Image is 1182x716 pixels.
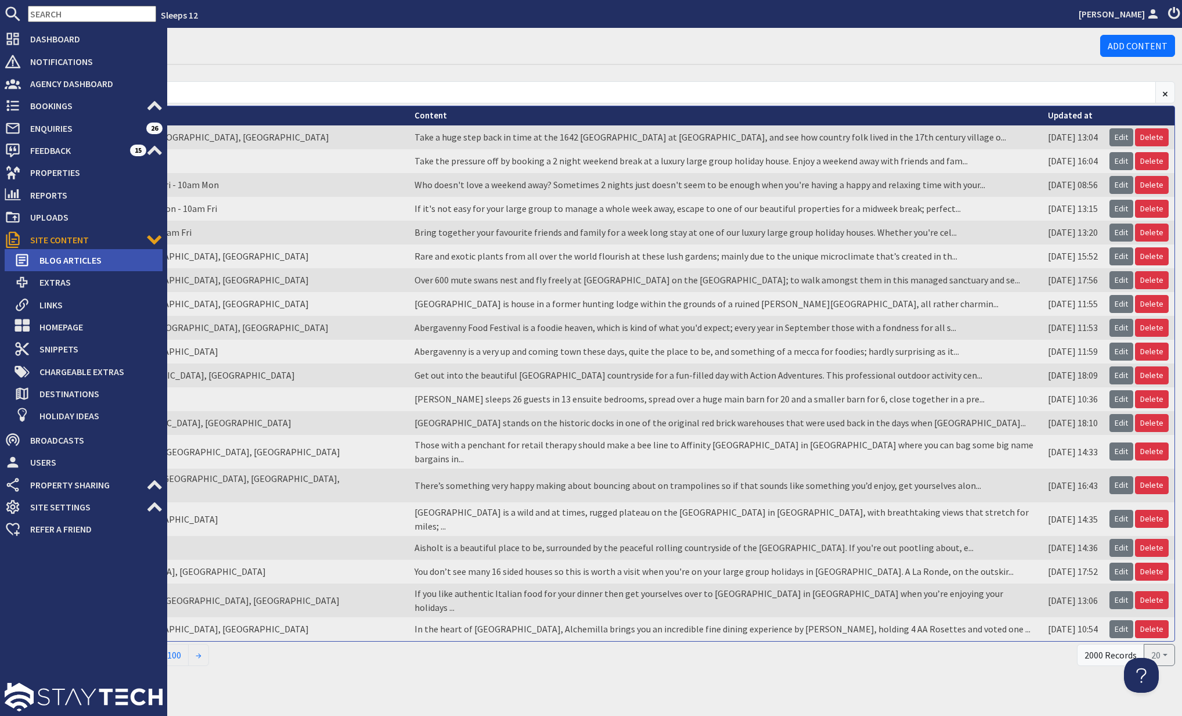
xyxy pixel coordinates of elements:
[1079,7,1161,21] a: [PERSON_NAME]
[35,316,409,340] td: Abergavenny Food Festival, [GEOGRAPHIC_DATA], [GEOGRAPHIC_DATA]
[1135,442,1169,460] a: Delete
[30,296,163,314] span: Links
[1042,149,1104,173] td: [DATE] 16:04
[35,364,409,387] td: Action Adventures, [GEOGRAPHIC_DATA], [GEOGRAPHIC_DATA]
[1135,620,1169,638] a: Delete
[28,6,156,22] input: SEARCH
[1109,200,1133,218] a: Edit
[35,536,409,560] td: Aisholt, [GEOGRAPHIC_DATA]
[5,453,163,472] a: Users
[409,221,1042,244] td: Bring together your favourite friends and family for a week long stay at one of our luxury large ...
[14,273,163,292] a: Extras
[1109,128,1133,146] a: Edit
[35,81,1156,103] input: Search...
[409,340,1042,364] td: Abergavenny is a very up and coming town these days, quite the place to be, and something of a me...
[21,208,163,226] span: Uploads
[1135,200,1169,218] a: Delete
[1135,319,1169,337] a: Delete
[21,96,146,115] span: Bookings
[1042,411,1104,435] td: [DATE] 18:10
[1135,476,1169,494] a: Delete
[1109,343,1133,361] a: Edit
[1109,271,1133,289] a: Edit
[409,584,1042,617] td: If you like authentic Italian food for your dinner then get yourselves over to [GEOGRAPHIC_DATA] ...
[160,644,189,666] a: 100
[21,231,146,249] span: Site Content
[1135,390,1169,408] a: Delete
[35,173,409,197] td: 3 Night Weekend Break - 4pm Fri - 10am Mon
[1135,539,1169,557] a: Delete
[1109,176,1133,194] a: Edit
[1042,536,1104,560] td: [DATE] 14:36
[21,119,146,138] span: Enquiries
[1135,414,1169,432] a: Delete
[1109,152,1133,170] a: Edit
[161,9,198,21] a: Sleeps 12
[21,498,146,516] span: Site Settings
[5,163,163,182] a: Properties
[1135,366,1169,384] a: Delete
[5,52,163,71] a: Notifications
[35,197,409,221] td: 4 Night Midweek Break - 4pm Mon - 10am Fri
[5,141,163,160] a: Feedback 15
[35,125,409,149] td: 1642 [GEOGRAPHIC_DATA], [GEOGRAPHIC_DATA], [GEOGRAPHIC_DATA]
[409,502,1042,536] td: [GEOGRAPHIC_DATA] is a wild and at times, rugged plateau on the [GEOGRAPHIC_DATA] in [GEOGRAPHIC_...
[1109,366,1133,384] a: Edit
[1109,620,1133,638] a: Edit
[1109,247,1133,265] a: Edit
[409,244,1042,268] td: Rare and exotic plants from all over the world flourish at these lush gardens; mainly due to the ...
[1077,644,1144,666] div: 2000 Records
[5,186,163,204] a: Reports
[146,123,163,134] span: 26
[21,163,163,182] span: Properties
[21,74,163,93] span: Agency Dashboard
[1042,560,1104,584] td: [DATE] 17:52
[1048,110,1093,121] a: Updated at
[188,644,209,666] a: →
[409,364,1042,387] td: Get out into the beautiful [GEOGRAPHIC_DATA] countryside for a fun-filled day with Action Adventu...
[409,106,1042,125] th: Content
[409,536,1042,560] td: Aisholt is a beautiful place to be, surrounded by the peaceful rolling countryside of the [GEOGRA...
[1135,563,1169,581] a: Delete
[1135,247,1169,265] a: Delete
[35,469,409,502] td: Airhop [GEOGRAPHIC_DATA], [GEOGRAPHIC_DATA], [GEOGRAPHIC_DATA], [GEOGRAPHIC_DATA]
[1135,176,1169,194] a: Delete
[5,498,163,516] a: Site Settings
[5,683,163,711] img: staytech_l_w-4e588a39d9fa60e82540d7cfac8cfe4b7147e857d3e8dbdfbd41c59d52db0ec4.svg
[14,362,163,381] a: Chargeable Extras
[1109,539,1133,557] a: Edit
[409,316,1042,340] td: Abergavenny Food Festival is a foodie heaven, which is kind of what you'd expect; every year in S...
[30,273,163,292] span: Extras
[35,292,409,316] td: [GEOGRAPHIC_DATA], [GEOGRAPHIC_DATA], [GEOGRAPHIC_DATA]
[30,406,163,425] span: Holiday Ideas
[21,520,163,538] span: Refer a Friend
[14,406,163,425] a: Holiday Ideas
[409,197,1042,221] td: If it's not easy for your large group to manage a whole week away, escape to one of our beautiful...
[1109,224,1133,242] a: Edit
[14,251,163,269] a: Blog Articles
[35,387,409,411] td: Ade Shindy - Accommodation
[35,617,409,641] td: [GEOGRAPHIC_DATA], [GEOGRAPHIC_DATA], [GEOGRAPHIC_DATA]
[1109,510,1133,528] a: Edit
[1135,343,1169,361] a: Delete
[409,617,1042,641] td: In the heart of [GEOGRAPHIC_DATA], Alchemilla brings you an incredible fine dining experience by ...
[1109,414,1133,432] a: Edit
[1109,442,1133,460] a: Edit
[5,231,163,249] a: Site Content
[14,384,163,403] a: Destinations
[1135,295,1169,313] a: Delete
[1135,510,1169,528] a: Delete
[35,149,409,173] td: 2 Night Weekend Break
[1135,152,1169,170] a: Delete
[5,119,163,138] a: Enquiries 26
[1042,125,1104,149] td: [DATE] 13:04
[1109,591,1133,609] a: Edit
[5,431,163,449] a: Broadcasts
[21,476,146,494] span: Property Sharing
[1144,644,1175,666] button: 20
[21,30,163,48] span: Dashboard
[30,384,163,403] span: Destinations
[409,411,1042,435] td: [GEOGRAPHIC_DATA] stands on the historic docks in one of the original red brick warehouses that w...
[35,221,409,244] td: 7 Night Week Stay - 4pm Fri - 10am Fri
[1109,390,1133,408] a: Edit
